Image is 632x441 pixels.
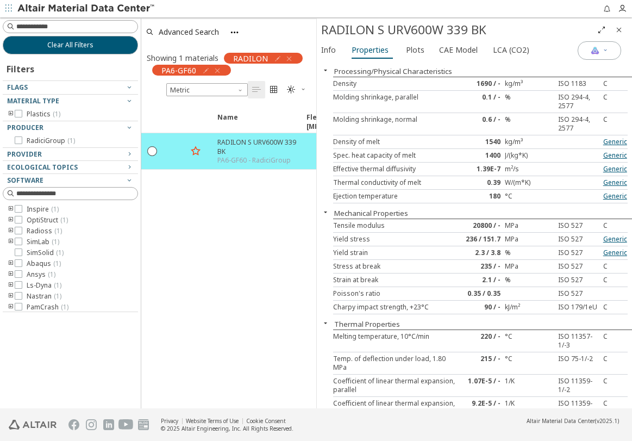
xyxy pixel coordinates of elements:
div: Ejection temperature [333,192,456,201]
div: % [505,93,554,110]
div: 180 [456,192,505,201]
div: 0.6 / - [456,115,505,133]
i:  [270,85,278,94]
button: Ecological Topics [3,161,138,174]
span: ( 1 ) [60,215,68,225]
button: Close [610,21,628,39]
div: 90 / - [456,303,505,312]
button: Mechanical Properties [334,208,408,218]
span: Material Type [7,96,59,105]
span: Abaqus [27,259,61,268]
button: Flags [3,81,138,94]
a: Generic [603,248,627,257]
i:  [252,85,261,94]
div: % [505,115,554,133]
a: Cookie Consent [246,417,286,425]
button: Full Screen [593,21,610,39]
i: toogle group [7,205,15,214]
a: Generic [603,137,627,146]
i: toogle group [7,238,15,246]
div: Coefficient of linear thermal expansion, normal [333,399,456,417]
div: ISO 179/1eU [554,303,603,312]
div: RADILON S URV600W 339 BK [321,21,593,39]
span: Advanced Search [159,28,219,36]
span: Inspire [27,205,59,214]
span: PA6-GF60 [161,65,196,75]
span: Radioss [27,227,62,235]
span: ( 1 ) [54,281,61,290]
span: Properties [352,41,389,59]
a: Generic [603,151,627,160]
span: ( 1 ) [54,226,62,235]
div: 9.2E-5 / - [456,399,505,417]
div: °C [505,355,554,372]
div: C [603,221,628,230]
button: Close [317,319,334,327]
div: Unit System [166,83,248,96]
div: ISO 527 [554,262,603,271]
div: ISO 527 [554,221,603,230]
span: ( 1 ) [53,259,61,268]
div: MPa [505,221,554,230]
div: ISO 11357-1/-3 [554,332,603,350]
div: Yield stress [333,235,456,244]
div: 1/K [505,377,554,394]
div: Charpy impact strength, +23°C [333,303,456,312]
img: Altair Engineering [9,420,57,430]
span: ( 1 ) [56,248,64,257]
span: Info [321,41,336,59]
span: Producer [7,123,43,132]
div: © 2025 Altair Engineering, Inc. All Rights Reserved. [161,425,293,432]
span: Software [7,176,43,185]
div: C [603,79,628,88]
div: Molding shrinkage, normal [333,115,456,133]
span: OptiStruct [27,216,68,225]
span: ( 1 ) [52,237,59,246]
div: 20800 / - [456,221,505,230]
button: Close [317,208,334,216]
span: ( 1 ) [54,291,61,301]
span: ( 1 ) [67,136,75,145]
div: 1.07E-5 / - [456,377,505,394]
button: Producer [3,121,138,134]
div: 0.1 / - [456,93,505,110]
div: ISO 527 [554,235,603,244]
div: 215 / - [456,355,505,372]
div: Density of melt [333,138,456,146]
div: 220 / - [456,332,505,350]
i: toogle group [7,270,15,279]
button: Clear All Filters [3,36,138,54]
div: 1690 / - [456,79,505,88]
a: Website Terms of Use [186,417,239,425]
div: Tensile modulus [333,221,456,230]
button: Close [317,66,334,74]
div: C [603,355,628,372]
div: ISO 527 [554,276,603,284]
div: 1540 [456,138,505,146]
div: °C [505,332,554,350]
button: Theme [283,81,311,98]
span: ( 1 ) [53,109,60,119]
div: Molding shrinkage, parallel [333,93,456,110]
span: Flexural modulus [MPa] [306,113,385,132]
div: 235 / - [456,262,505,271]
span: Flags [7,83,28,92]
span: RadiciGroup [27,136,75,145]
div: 236 / 151.7 [456,235,505,244]
div: ISO 75-1/-2 [554,355,603,372]
div: W/(m*K) [505,178,554,187]
div: ISO 527 [554,249,603,257]
div: m²/s [505,165,554,173]
span: Name [211,113,300,132]
a: Generic [603,178,627,187]
div: kg/m³ [505,79,554,88]
div: 1.39E-7 [456,165,505,173]
span: Altair Material Data Center [527,417,595,425]
span: Ansys [27,270,55,279]
div: ISO 527 [554,289,603,298]
span: Provider [7,150,42,159]
button: Favorite [187,142,204,160]
div: ISO 1183 [554,79,603,88]
button: AI Copilot [578,41,621,60]
div: Strain at break [333,276,456,284]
